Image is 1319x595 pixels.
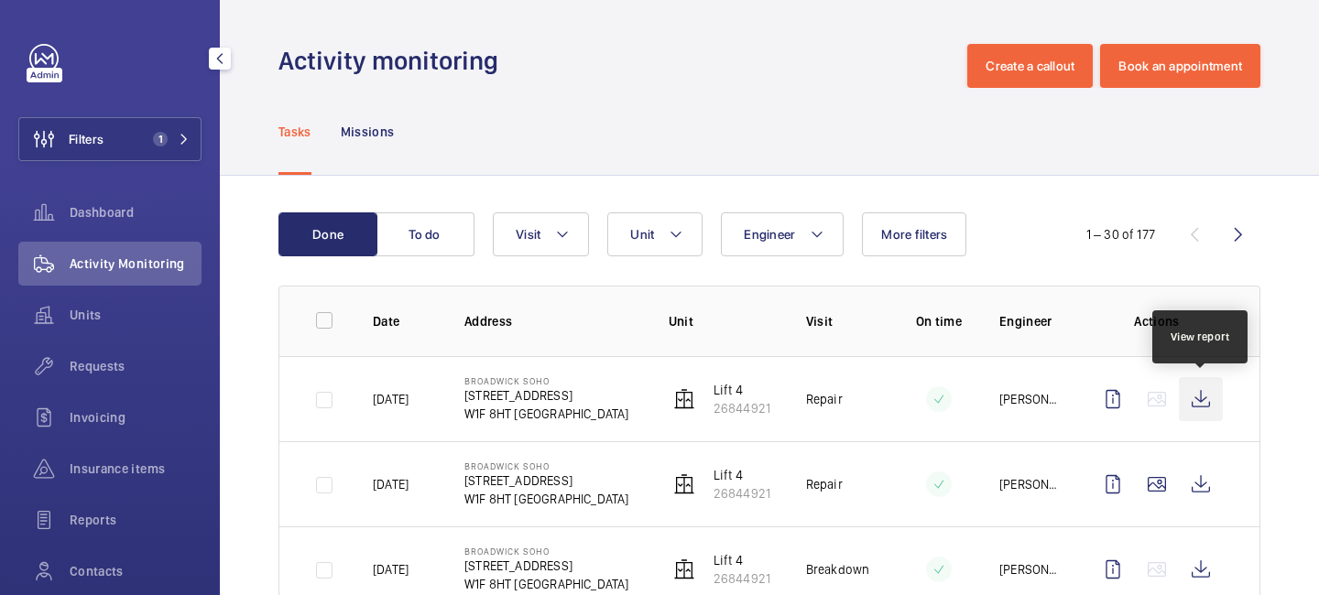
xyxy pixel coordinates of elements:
div: 1 – 30 of 177 [1086,225,1155,243]
p: 26844921 [714,484,770,503]
button: Filters1 [18,117,202,161]
button: Unit [607,212,703,256]
span: Requests [70,357,202,375]
p: 26844921 [714,569,770,588]
span: Dashboard [70,203,202,222]
button: Book an appointment [1100,44,1260,88]
p: Engineer [999,312,1062,330]
p: [PERSON_NAME] [999,560,1062,579]
button: To do [376,212,474,256]
span: 1 [153,132,168,146]
span: Units [70,306,202,324]
span: Insurance items [70,460,202,478]
span: Filters [69,130,104,148]
p: [DATE] [373,475,409,493]
p: Broadwick Soho [464,546,629,557]
p: [STREET_ADDRESS] [464,386,629,405]
button: Create a callout [967,44,1093,88]
img: elevator.svg [673,473,695,495]
p: [STREET_ADDRESS] [464,557,629,575]
img: elevator.svg [673,388,695,410]
p: Tasks [278,123,311,141]
p: Lift 4 [714,381,770,399]
span: Engineer [744,227,795,242]
span: Activity Monitoring [70,254,202,273]
span: Contacts [70,562,202,580]
p: Lift 4 [714,466,770,484]
p: Breakdown [806,560,870,579]
button: Visit [493,212,589,256]
span: Invoicing [70,408,202,427]
p: Broadwick Soho [464,375,629,386]
p: 26844921 [714,399,770,417]
button: Engineer [721,212,844,256]
span: Reports [70,511,202,529]
p: Unit [669,312,777,330]
h1: Activity monitoring [278,44,509,78]
span: Visit [516,227,540,242]
p: [DATE] [373,390,409,408]
button: Done [278,212,377,256]
p: W1F 8HT [GEOGRAPHIC_DATA] [464,490,629,508]
span: More filters [881,227,947,242]
p: Date [373,312,435,330]
p: Visit [806,312,878,330]
p: Repair [806,475,843,493]
p: On time [908,312,970,330]
p: Missions [341,123,395,141]
p: Repair [806,390,843,408]
p: [PERSON_NAME] [999,390,1062,408]
img: elevator.svg [673,558,695,580]
p: W1F 8HT [GEOGRAPHIC_DATA] [464,405,629,423]
p: Address [464,312,639,330]
div: View report [1171,329,1230,345]
p: [STREET_ADDRESS] [464,471,629,490]
p: Lift 4 [714,551,770,569]
span: Unit [630,227,654,242]
p: Broadwick Soho [464,460,629,471]
p: Actions [1091,312,1223,330]
p: [DATE] [373,560,409,579]
p: [PERSON_NAME] [999,475,1062,493]
p: W1F 8HT [GEOGRAPHIC_DATA] [464,575,629,593]
button: More filters [862,212,966,256]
